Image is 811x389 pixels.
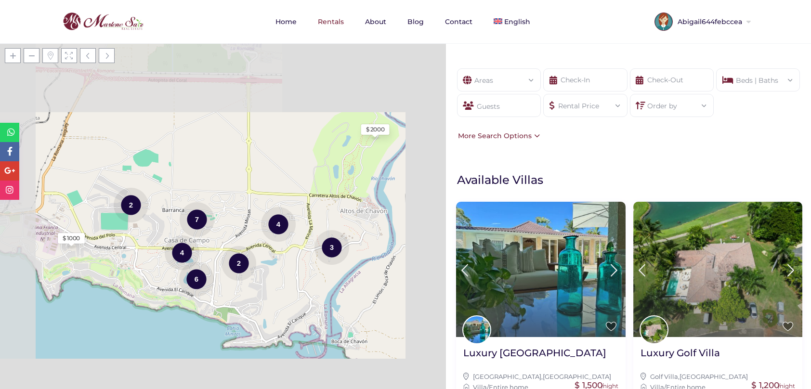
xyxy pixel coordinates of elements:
[630,68,714,91] input: Check-Out
[465,69,533,86] div: Areas
[543,68,627,91] input: Check-In
[456,202,625,337] img: Luxury Villa Lagos
[504,17,530,26] span: English
[63,234,80,243] div: $ 1000
[463,347,606,366] a: Luxury [GEOGRAPHIC_DATA]
[165,234,199,271] div: 4
[261,206,296,242] div: 4
[179,261,214,297] div: 6
[151,113,295,163] div: Loading Maps
[222,245,256,281] div: 2
[463,371,618,382] div: ,
[180,201,214,237] div: 7
[457,172,806,187] h1: Available Villas
[673,18,745,25] span: Abigail644febccea
[638,94,706,111] div: Order by
[366,125,385,134] div: $ 2000
[314,229,349,265] div: 3
[473,373,541,380] a: [GEOGRAPHIC_DATA]
[114,187,148,223] div: 2
[641,371,795,382] div: ,
[650,373,678,380] a: Golf Villa
[543,373,611,380] a: [GEOGRAPHIC_DATA]
[633,202,802,337] img: Luxury Golf Villa
[641,347,720,359] h2: Luxury Golf Villa
[463,347,606,359] h2: Luxury [GEOGRAPHIC_DATA]
[680,373,748,380] a: [GEOGRAPHIC_DATA]
[641,347,720,366] a: Luxury Golf Villa
[456,130,540,141] div: More Search Options
[457,94,541,117] div: Guests
[724,69,792,86] div: Beds | Baths
[60,10,146,33] img: logo
[551,94,619,111] div: Rental Price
